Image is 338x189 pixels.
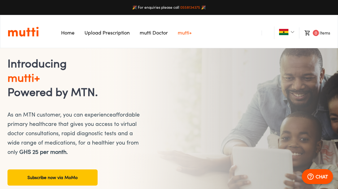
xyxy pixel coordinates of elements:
button: CHAT [302,169,333,184]
span: mutti+ [7,71,40,85]
p: CHAT [316,173,328,180]
img: Ghana [279,29,288,35]
a: Navigates to Home Page [61,30,75,36]
li: Items [299,27,330,39]
img: Logo [8,26,39,37]
a: 0558134375 [180,5,200,10]
a: Link on the logo navigates to HomePage [8,26,39,37]
h2: Powered by MTN. [7,85,169,99]
strong: GHS 25 per month . [19,148,68,155]
h1: Introducing [7,56,169,71]
span: 0 [313,30,319,36]
a: Navigates to mutti doctor website [140,30,168,36]
img: Dropdown [291,30,294,34]
a: Navigates to mutti+ page [178,30,192,36]
a: Subscribe now via MoMo [7,169,98,186]
p: As an MTN customer, you can experience affordable primary healthcare that gives you access to vir... [7,107,142,161]
a: Navigates to Prescription Upload Page [84,30,130,36]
